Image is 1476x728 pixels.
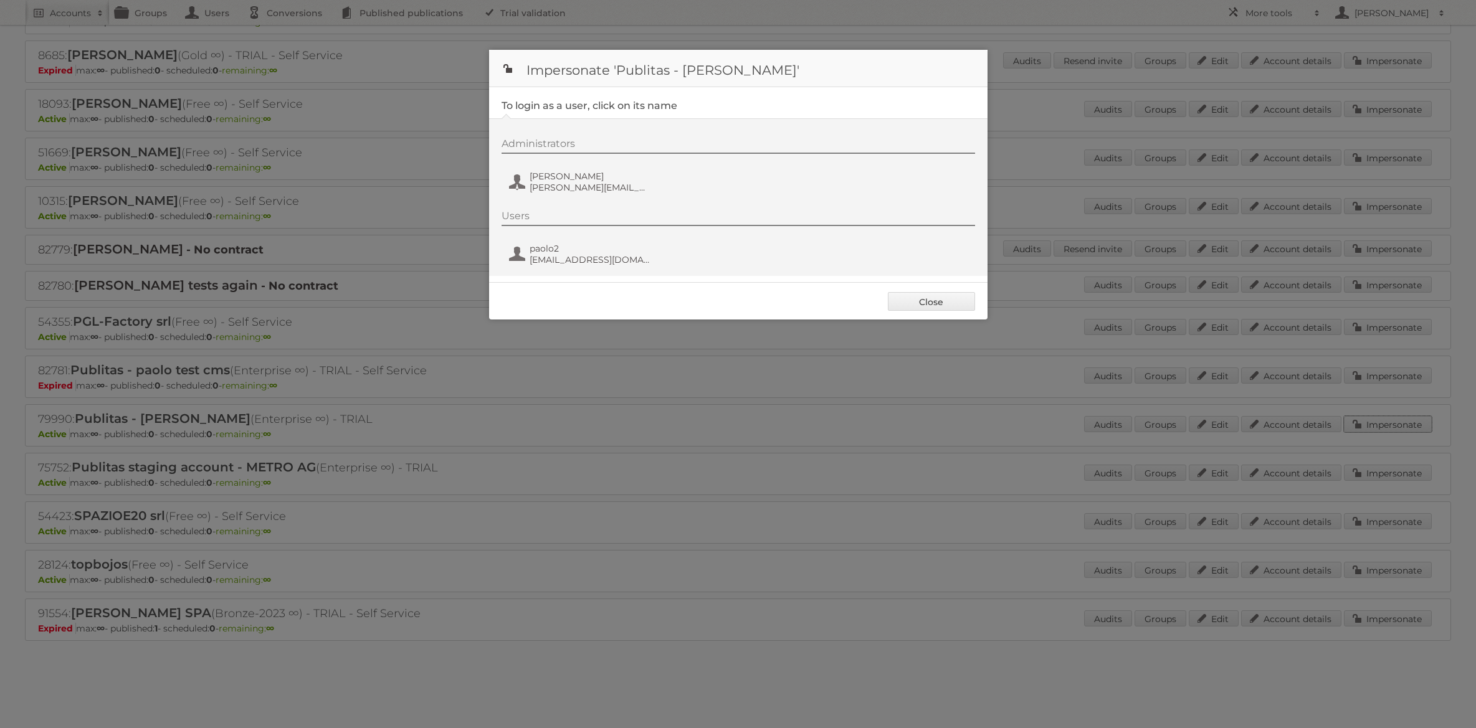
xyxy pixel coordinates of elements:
[888,292,975,311] a: Close
[502,138,975,154] div: Administrators
[489,50,988,87] h1: Impersonate 'Publitas - [PERSON_NAME]'
[530,171,650,182] span: [PERSON_NAME]
[530,254,650,265] span: [EMAIL_ADDRESS][DOMAIN_NAME]
[508,242,654,267] button: paolo2 [EMAIL_ADDRESS][DOMAIN_NAME]
[502,100,677,111] legend: To login as a user, click on its name
[530,182,650,193] span: [PERSON_NAME][EMAIL_ADDRESS][DOMAIN_NAME]
[502,210,975,226] div: Users
[508,169,654,194] button: [PERSON_NAME] [PERSON_NAME][EMAIL_ADDRESS][DOMAIN_NAME]
[530,243,650,254] span: paolo2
